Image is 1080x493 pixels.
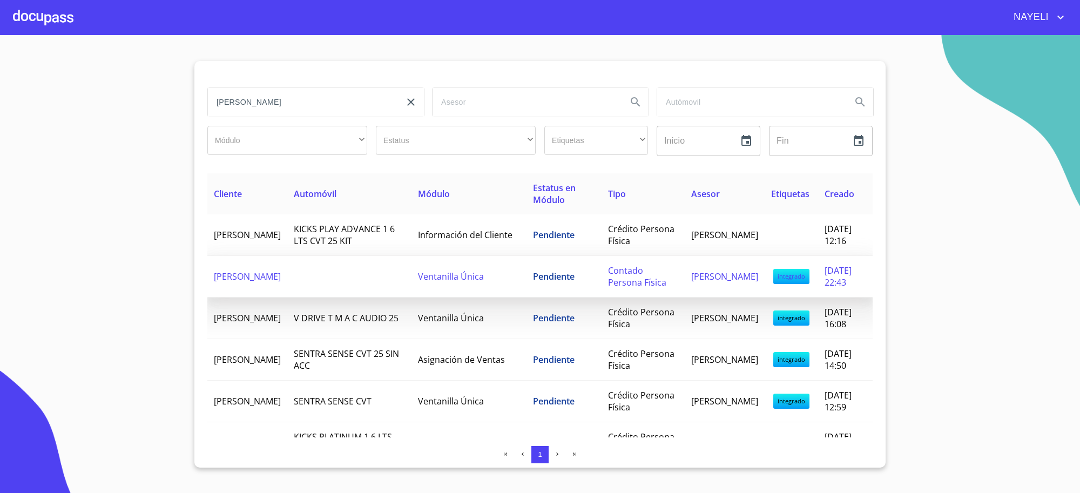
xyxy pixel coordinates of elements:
[418,312,484,324] span: Ventanilla Única
[214,229,281,241] span: [PERSON_NAME]
[608,389,674,413] span: Crédito Persona Física
[533,354,575,366] span: Pendiente
[533,271,575,282] span: Pendiente
[294,348,399,372] span: SENTRA SENSE CVT 25 SIN ACC
[623,89,649,115] button: Search
[533,395,575,407] span: Pendiente
[531,446,549,463] button: 1
[418,437,505,449] span: Asignación de Ventas
[608,188,626,200] span: Tipo
[214,354,281,366] span: [PERSON_NAME]
[847,89,873,115] button: Search
[773,269,809,284] span: integrado
[418,395,484,407] span: Ventanilla Única
[773,394,809,409] span: integrado
[207,126,367,155] div: ​
[418,229,512,241] span: Información del Cliente
[1005,9,1067,26] button: account of current user
[398,89,424,115] button: clear input
[608,223,674,247] span: Crédito Persona Física
[418,188,450,200] span: Módulo
[533,182,576,206] span: Estatus en Módulo
[433,87,618,117] input: search
[608,306,674,330] span: Crédito Persona Física
[294,431,392,455] span: KICKS PLATINUM 1 6 LTS CVT
[418,271,484,282] span: Ventanilla Única
[418,354,505,366] span: Asignación de Ventas
[214,188,242,200] span: Cliente
[214,437,281,449] span: [PERSON_NAME]
[294,223,395,247] span: KICKS PLAY ADVANCE 1 6 LTS CVT 25 KIT
[825,389,852,413] span: [DATE] 12:59
[691,229,758,241] span: [PERSON_NAME]
[691,437,758,449] span: [PERSON_NAME]
[825,223,852,247] span: [DATE] 12:16
[214,312,281,324] span: [PERSON_NAME]
[608,431,674,455] span: Crédito Persona Física
[771,188,809,200] span: Etiquetas
[294,395,372,407] span: SENTRA SENSE CVT
[214,271,281,282] span: [PERSON_NAME]
[208,87,394,117] input: search
[773,352,809,367] span: integrado
[533,437,575,449] span: Pendiente
[825,431,852,455] span: [DATE] 08:56
[691,188,720,200] span: Asesor
[608,348,674,372] span: Crédito Persona Física
[691,354,758,366] span: [PERSON_NAME]
[294,312,399,324] span: V DRIVE T M A C AUDIO 25
[376,126,536,155] div: ​
[544,126,648,155] div: ​
[608,265,666,288] span: Contado Persona Física
[825,265,852,288] span: [DATE] 22:43
[691,395,758,407] span: [PERSON_NAME]
[1005,9,1054,26] span: NAYELI
[691,271,758,282] span: [PERSON_NAME]
[825,348,852,372] span: [DATE] 14:50
[691,312,758,324] span: [PERSON_NAME]
[533,312,575,324] span: Pendiente
[773,310,809,326] span: integrado
[538,450,542,458] span: 1
[825,306,852,330] span: [DATE] 16:08
[214,395,281,407] span: [PERSON_NAME]
[657,87,843,117] input: search
[533,229,575,241] span: Pendiente
[294,188,336,200] span: Automóvil
[825,188,854,200] span: Creado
